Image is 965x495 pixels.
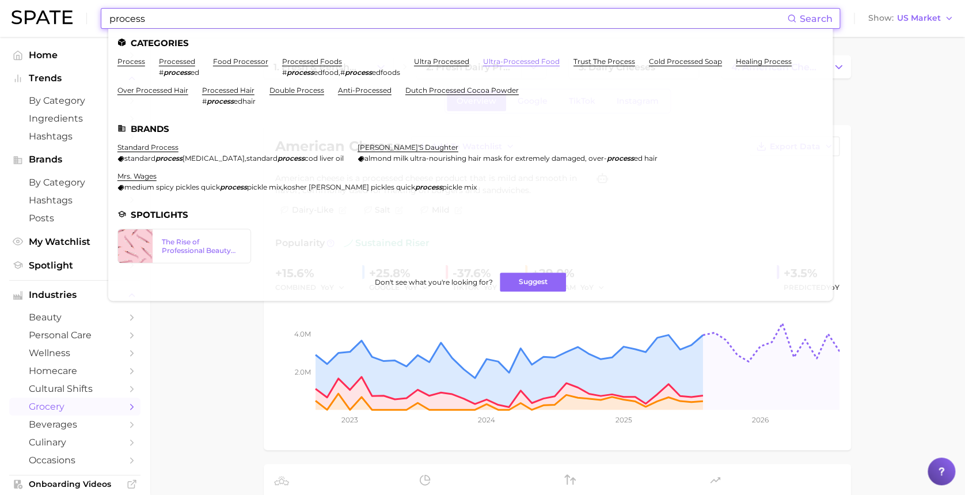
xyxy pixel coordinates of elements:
a: trust the process [573,57,635,66]
span: standard [246,154,278,163]
a: by Category [9,173,140,191]
a: healing process [736,57,792,66]
span: Show [868,15,894,21]
span: Hashtags [29,131,121,142]
span: Don't see what you're looking for? [375,278,493,286]
span: US Market [897,15,941,21]
a: mrs. wages [117,172,157,180]
a: personal care [9,326,140,344]
a: Home [9,46,140,64]
tspan: 2023 [341,415,358,424]
em: process [287,68,314,77]
button: Trends [9,70,140,87]
tspan: 2026 [752,415,769,424]
span: culinary [29,437,121,448]
input: Search here for a brand, industry, or ingredient [108,9,787,28]
a: food processor [213,57,268,66]
a: beverages [9,415,140,433]
span: cultural shifts [29,383,121,394]
span: Search [800,13,833,24]
em: process [345,68,372,77]
span: Industries [29,290,121,300]
button: ShowUS Market [865,11,956,26]
a: processed hair [202,86,254,95]
span: beauty [29,312,121,323]
span: edhair [234,97,256,105]
span: Onboarding Videos [29,479,121,489]
a: by Category [9,92,140,109]
em: process [155,154,183,163]
a: cultural shifts [9,380,140,398]
span: Trends [29,73,121,84]
span: pickle mix [247,183,282,191]
a: Ingredients [9,109,140,127]
a: Spotlight [9,256,140,274]
a: standard process [117,143,178,152]
a: culinary [9,433,140,451]
span: edfoods [372,68,400,77]
span: standard [124,154,155,163]
a: anti-processed [338,86,392,95]
div: , [117,154,344,163]
span: # [159,68,164,77]
span: Brands [29,154,121,165]
a: processed foods [282,57,342,66]
a: Posts [9,209,140,227]
a: process [117,57,145,66]
span: almond milk ultra-nourishing hair mask for extremely damaged, over- [364,154,607,163]
div: The Rise of Professional Beauty Services [162,237,241,255]
span: cod liver oil [305,154,344,163]
span: kosher [PERSON_NAME] pickles quick [283,183,415,191]
em: process [207,97,234,105]
a: grocery [9,398,140,415]
span: # [202,97,207,105]
span: YoY [826,283,839,292]
a: homecare [9,362,140,380]
button: Brands [9,151,140,168]
div: , [282,68,400,77]
a: Hashtags [9,127,140,145]
span: homecare [29,365,121,376]
a: beauty [9,308,140,326]
li: Categories [117,38,823,48]
em: process [607,154,634,163]
span: by Category [29,177,121,188]
a: Hashtags [9,191,140,209]
a: wellness [9,344,140,362]
a: My Watchlist [9,233,140,251]
span: medium spicy pickles quick [124,183,220,191]
li: Spotlights [117,210,823,220]
span: edfood [314,68,339,77]
span: Posts [29,213,121,224]
span: by Category [29,95,121,106]
span: My Watchlist [29,236,121,247]
span: beverages [29,419,121,430]
button: Change Category [826,55,851,78]
li: Brands [117,124,823,134]
a: occasions [9,451,140,469]
em: process [278,154,305,163]
span: wellness [29,347,121,358]
img: SPATE [12,10,73,24]
a: ultra-processed food [483,57,560,66]
em: process [220,183,247,191]
span: pickle mix [442,183,477,191]
span: Spotlight [29,260,121,271]
a: over processed hair [117,86,188,95]
span: personal care [29,330,121,341]
a: [PERSON_NAME]'s daughter [358,143,458,152]
tspan: 2024 [478,415,495,424]
a: cold processed soap [649,57,722,66]
span: occasions [29,455,121,466]
a: Onboarding Videos [9,475,140,493]
tspan: 2025 [615,415,632,424]
em: process [164,68,191,77]
span: Home [29,50,121,61]
a: processed [159,57,195,66]
span: Hashtags [29,195,121,206]
a: ultra processed [414,57,469,66]
a: The Rise of Professional Beauty Services [117,229,251,263]
button: Suggest [500,273,566,292]
span: # [282,68,287,77]
a: dutch processed cocoa powder [405,86,519,95]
